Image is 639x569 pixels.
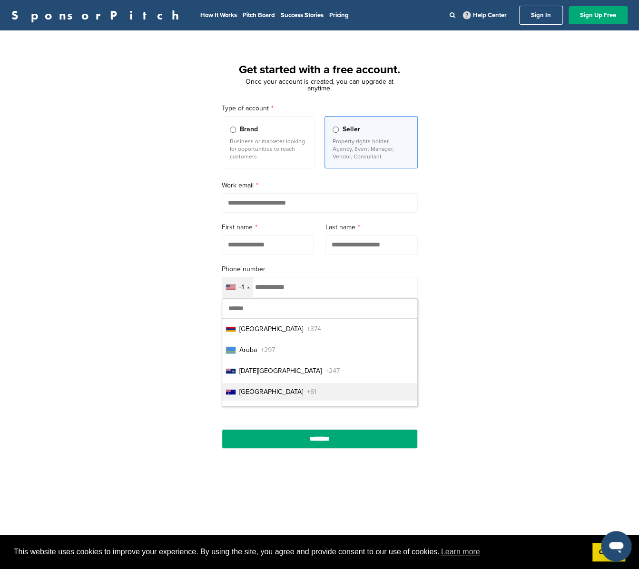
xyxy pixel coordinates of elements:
h1: Get started with a free account. [210,61,429,78]
label: Last name [325,222,418,233]
input: Brand Business or marketer looking for opportunities to reach customers [230,127,236,133]
a: Sign In [519,6,563,25]
span: Seller [343,124,360,135]
span: [DATE][GEOGRAPHIC_DATA] [239,366,322,376]
span: Brand [240,124,258,135]
span: This website uses cookies to improve your experience. By using the site, you agree and provide co... [14,545,585,559]
iframe: Button to launch messaging window [601,531,631,561]
a: SponsorPitch [11,9,185,21]
span: [GEOGRAPHIC_DATA] [239,387,303,397]
div: +1 [238,284,244,291]
a: Pitch Board [243,11,275,19]
span: Once your account is created, you can upgrade at anytime. [246,78,393,92]
a: Help Center [461,10,509,21]
a: dismiss cookie message [592,543,625,562]
label: Phone number [222,264,418,275]
span: +297 [261,345,275,355]
a: Sign Up Free [569,6,628,24]
a: How It Works [200,11,237,19]
a: learn more about cookies [440,545,482,559]
label: Work email [222,180,418,191]
p: Business or marketer looking for opportunities to reach customers [230,137,307,160]
a: Success Stories [281,11,324,19]
span: +374 [307,324,321,334]
span: Aruba [239,345,257,355]
span: +247 [325,366,340,376]
input: Seller Property rights holder, Agency, Event Manager, Vendor, Consultant [333,127,339,133]
ul: List of countries [222,318,417,406]
a: Pricing [329,11,349,19]
div: Selected country [222,277,253,297]
span: +61 [307,387,316,397]
label: First name [222,222,314,233]
span: [GEOGRAPHIC_DATA] [239,324,303,334]
label: Type of account [222,103,418,114]
p: Property rights holder, Agency, Event Manager, Vendor, Consultant [333,137,410,160]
